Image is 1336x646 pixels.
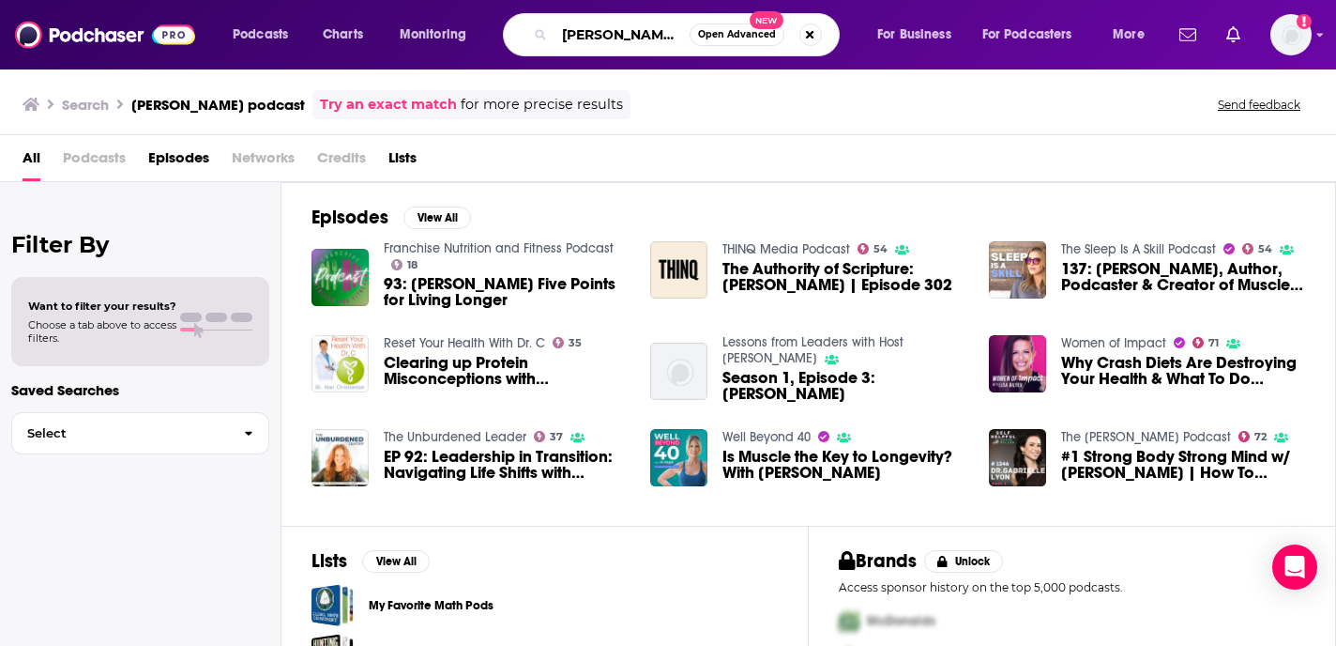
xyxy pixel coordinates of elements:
span: Podcasts [233,22,288,48]
a: Women of Impact [1061,335,1166,351]
span: Clearing up Protein Misconceptions with [PERSON_NAME] [384,355,628,387]
img: 93: Dr. Gabrielle Lyon’s Five Points for Living Longer [311,249,369,306]
span: All [23,143,40,181]
a: 35 [553,337,583,348]
h2: Lists [311,549,347,573]
img: Is Muscle the Key to Longevity? With Dr. Gabrielle Lyon [650,429,707,486]
span: Want to filter your results? [28,300,176,313]
span: for more precise results [461,94,623,115]
span: Monitoring [400,22,466,48]
a: 18 [391,259,418,270]
img: First Pro Logo [831,602,867,640]
a: My Favorite Math Pods [311,584,354,626]
img: Podchaser - Follow, Share and Rate Podcasts [15,17,195,53]
a: 54 [1242,243,1273,254]
span: Why Crash Diets Are Destroying Your Health & What To Do Instead | [PERSON_NAME] [1061,355,1305,387]
span: 18 [407,261,417,269]
a: #1 Strong Body Strong Mind w/ Dr Gabrielle Lyon | How To Remain Fully Capable As You Age [1061,449,1305,481]
a: Lessons from Leaders with Host Mike Lyons [722,334,903,366]
svg: Add a profile image [1297,14,1312,29]
button: Send feedback [1212,97,1306,113]
a: EP 92: Leadership in Transition: Navigating Life Shifts with Brigitte Lyons [311,429,369,486]
span: For Podcasters [982,22,1072,48]
a: Reset Your Health With Dr. C [384,335,545,351]
a: 54 [858,243,888,254]
a: Episodes [148,143,209,181]
a: Season 1, Episode 3: Gabrielle Carteris [650,343,707,400]
a: Clearing up Protein Misconceptions with Dr. Gabrielle Lyon [384,355,628,387]
p: Saved Searches [11,381,269,399]
span: The Authority of Scripture: [PERSON_NAME] | Episode 302 [722,261,966,293]
h3: Search [62,96,109,114]
a: EP 92: Leadership in Transition: Navigating Life Shifts with Brigitte Lyons [384,449,628,481]
img: User Profile [1270,14,1312,55]
span: #1 Strong Body Strong Mind w/ [PERSON_NAME] | How To Remain Fully Capable As You Age [1061,449,1305,481]
img: 137: Dr. Gabrielle Lyon, Author, Podcaster & Creator of Muscle-Centric Medicine: How Muscle-Centr... [989,241,1046,299]
button: View All [403,207,471,229]
button: Select [11,412,269,454]
span: Season 1, Episode 3: [PERSON_NAME] [722,370,966,402]
span: Lists [388,143,417,181]
span: Logged in as megcassidy [1270,14,1312,55]
button: open menu [970,20,1100,50]
button: open menu [1100,20,1168,50]
a: The Sleep Is A Skill Podcast [1061,241,1216,257]
span: New [750,11,783,29]
a: Try an exact match [320,94,457,115]
span: Is Muscle the Key to Longevity? With [PERSON_NAME] [722,449,966,481]
a: The Authority of Scripture: Gabrielle McCullough | Episode 302 [722,261,966,293]
a: 37 [534,431,564,442]
img: #1 Strong Body Strong Mind w/ Dr Gabrielle Lyon | How To Remain Fully Capable As You Age [989,429,1046,486]
span: Open Advanced [698,30,776,39]
span: Networks [232,143,295,181]
h2: Filter By [11,231,269,258]
span: Select [12,427,229,439]
a: Is Muscle the Key to Longevity? With Dr. Gabrielle Lyon [722,449,966,481]
a: THINQ Media Podcast [722,241,850,257]
span: Choose a tab above to access filters. [28,318,176,345]
div: Open Intercom Messenger [1272,545,1317,590]
span: 137: [PERSON_NAME], Author, Podcaster & Creator of Muscle-Centric Medicine: How Muscle-Centric Me... [1061,261,1305,293]
button: View All [362,550,430,573]
a: 72 [1238,431,1268,442]
h2: Episodes [311,206,388,229]
span: 93: [PERSON_NAME] Five Points for Living Longer [384,276,628,308]
span: Podcasts [63,143,126,181]
span: 71 [1208,339,1219,347]
img: Clearing up Protein Misconceptions with Dr. Gabrielle Lyon [311,335,369,392]
a: Franchise Nutrition and Fitness Podcast [384,240,614,256]
span: 54 [873,245,888,254]
span: 37 [550,433,563,441]
span: EP 92: Leadership in Transition: Navigating Life Shifts with [PERSON_NAME] [384,449,628,481]
span: 72 [1254,433,1267,441]
span: More [1113,22,1145,48]
span: McDonalds [867,613,935,629]
a: The Unburdened Leader [384,429,526,445]
span: 54 [1258,245,1272,254]
span: Charts [323,22,363,48]
div: Search podcasts, credits, & more... [521,13,858,56]
a: Charts [311,20,374,50]
p: Access sponsor history on the top 5,000 podcasts. [839,580,1305,594]
a: 93: Dr. Gabrielle Lyon’s Five Points for Living Longer [384,276,628,308]
a: The Kevin Miller Podcast [1061,429,1231,445]
button: open menu [864,20,975,50]
span: 35 [569,339,582,347]
a: ListsView All [311,549,430,573]
img: Why Crash Diets Are Destroying Your Health & What To Do Instead | Dr. Gabrielle Lyon [989,335,1046,392]
a: Show notifications dropdown [1219,19,1248,51]
a: My Favorite Math Pods [369,595,493,616]
a: Well Beyond 40 [722,429,811,445]
img: The Authority of Scripture: Gabrielle McCullough | Episode 302 [650,241,707,299]
a: Why Crash Diets Are Destroying Your Health & What To Do Instead | Dr. Gabrielle Lyon [1061,355,1305,387]
a: 137: Dr. Gabrielle Lyon, Author, Podcaster & Creator of Muscle-Centric Medicine: How Muscle-Centr... [1061,261,1305,293]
